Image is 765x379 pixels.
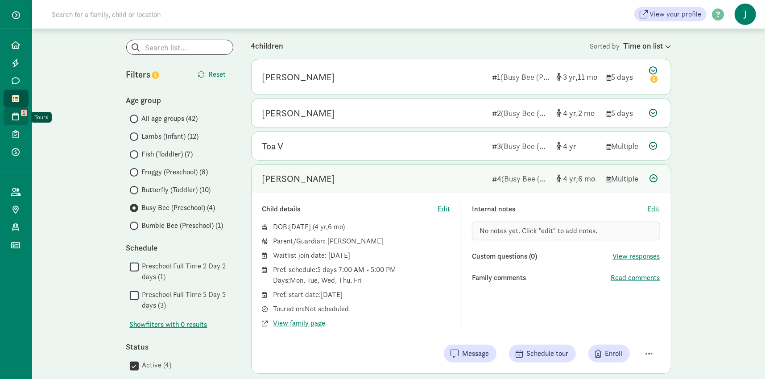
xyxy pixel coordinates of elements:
[262,139,284,153] div: Toa V
[273,304,451,314] div: Toured on: Not scheduled
[328,222,343,231] span: 6
[563,72,578,82] span: 3
[492,71,550,83] div: 1
[611,272,660,283] button: Read comments
[472,272,611,283] div: Family comments
[563,173,579,184] span: 4
[139,289,233,311] label: Preschool Full Time 5 Day 5 days (3)
[130,319,207,330] button: Showfilters with 0 results
[273,250,451,261] div: Waitlist join date: [DATE]
[142,185,211,195] span: Butterfly (Toddler) (10)
[735,4,756,25] span: J
[289,222,311,231] span: [DATE]
[273,289,451,300] div: Pref. start date: [DATE]
[578,72,598,82] span: 11
[139,360,172,371] label: Active (4)
[472,204,648,214] div: Internal notes
[607,71,642,83] div: 5 days
[634,7,707,21] a: View your profile
[444,345,496,363] button: Message
[501,72,577,82] span: (Busy Bee (Preschool))
[605,348,623,359] span: Enroll
[130,319,207,330] span: Show filters with 0 results
[613,251,660,262] button: View responses
[563,108,579,118] span: 4
[557,140,600,152] div: [object Object]
[492,140,550,152] div: 3
[273,222,451,232] div: DOB: ( )
[126,94,233,106] div: Age group
[273,264,451,286] div: Pref. schedule: 5 days 7:00 AM - 5:00 PM Days: Mon, Tue, Wed, Thu, Fri
[209,69,226,80] span: Reset
[492,107,550,119] div: 2
[126,242,233,254] div: Schedule
[607,173,642,185] div: Multiple
[502,173,578,184] span: (Busy Bee (Preschool))
[509,345,576,363] button: Schedule tour
[557,107,600,119] div: [object Object]
[21,110,27,116] span: 1
[492,173,550,185] div: 4
[463,348,489,359] span: Message
[501,141,577,151] span: (Busy Bee (Preschool))
[607,140,642,152] div: Multiple
[472,251,613,262] div: Custom questions (0)
[142,113,198,124] span: All age groups (42)
[126,68,180,81] div: Filters
[142,220,223,231] span: Bumble Bee (Preschool) (1)
[262,106,335,120] div: Alianah Hale
[557,173,600,185] div: [object Object]
[142,149,193,160] span: Fish (Toddler) (7)
[273,318,326,329] button: View family page
[142,167,208,177] span: Froggy (Preschool) (8)
[607,107,642,119] div: 5 days
[4,107,29,125] a: 1
[588,345,630,363] button: Enroll
[648,204,660,214] button: Edit
[579,108,595,118] span: 2
[46,5,297,23] input: Search for a family, child or location
[273,236,451,247] div: Parent/Guardian: [PERSON_NAME]
[262,172,335,186] div: Louie Rutigliano
[649,9,701,20] span: View your profile
[315,222,328,231] span: 4
[126,341,233,353] div: Status
[34,113,48,122] div: Tours
[557,71,600,83] div: [object Object]
[720,336,765,379] iframe: Chat Widget
[480,226,597,235] span: No notes yet. Click "edit" to add notes.
[438,204,450,214] button: Edit
[142,131,199,142] span: Lambs (Infant) (12)
[127,40,233,54] input: Search list...
[139,261,233,282] label: Preschool Full Time 2 Day 2 days (1)
[527,348,569,359] span: Schedule tour
[262,204,438,214] div: Child details
[251,40,590,52] div: 4 children
[579,173,595,184] span: 6
[262,70,335,84] div: Oakley Martinson
[142,202,215,213] span: Busy Bee (Preschool) (4)
[191,66,233,83] button: Reset
[590,40,671,52] div: Sorted by
[501,108,577,118] span: (Busy Bee (Preschool))
[624,40,671,52] div: Time on list
[563,141,577,151] span: 4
